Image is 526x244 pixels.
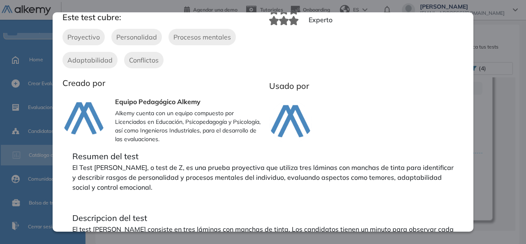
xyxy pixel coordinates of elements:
h3: Creado por [62,78,263,88]
span: Experto [309,16,332,24]
div: Widget de chat [485,204,526,244]
h3: Usado por [269,81,457,91]
h3: Equipo Pedagógico Alkemy [115,98,263,106]
p: Alkemy cuenta con un equipo compuesto por Licenciados en Educación, Psicopedagogía y Psicología, ... [115,109,263,144]
span: Procesos mentales [173,32,231,42]
p: Resumen del test [72,150,454,163]
p: Descripcion del test [72,212,454,224]
span: Personalidad [116,32,157,42]
span: Proyectivo [67,32,100,42]
img: author-avatar [62,98,105,141]
iframe: Chat Widget [485,204,526,244]
img: company-logo [269,101,312,144]
span: Conflictos [129,55,159,65]
h3: Este test cubre: [62,12,263,22]
span: Adaptabilidad [67,55,113,65]
p: El Test [PERSON_NAME], o test de Z, es una prueba proyectiva que utiliza tres láminas con manchas... [72,163,454,192]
